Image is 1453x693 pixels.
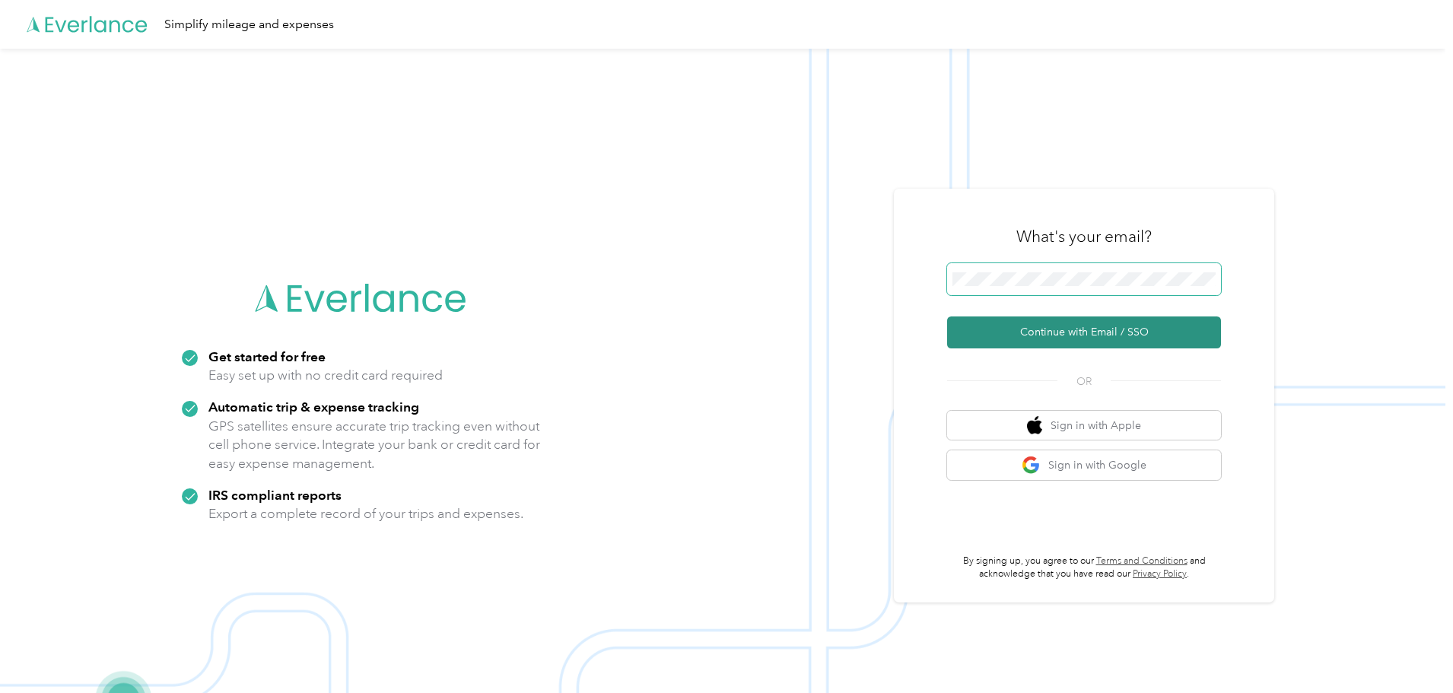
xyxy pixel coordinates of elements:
[1133,568,1187,580] a: Privacy Policy
[947,555,1221,581] p: By signing up, you agree to our and acknowledge that you have read our .
[208,366,443,385] p: Easy set up with no credit card required
[164,15,334,34] div: Simplify mileage and expenses
[1057,374,1111,389] span: OR
[1022,456,1041,475] img: google logo
[208,487,342,503] strong: IRS compliant reports
[208,504,523,523] p: Export a complete record of your trips and expenses.
[208,399,419,415] strong: Automatic trip & expense tracking
[947,316,1221,348] button: Continue with Email / SSO
[208,417,541,473] p: GPS satellites ensure accurate trip tracking even without cell phone service. Integrate your bank...
[1096,555,1188,567] a: Terms and Conditions
[1027,416,1042,435] img: apple logo
[1016,226,1152,247] h3: What's your email?
[947,450,1221,480] button: google logoSign in with Google
[208,348,326,364] strong: Get started for free
[947,411,1221,440] button: apple logoSign in with Apple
